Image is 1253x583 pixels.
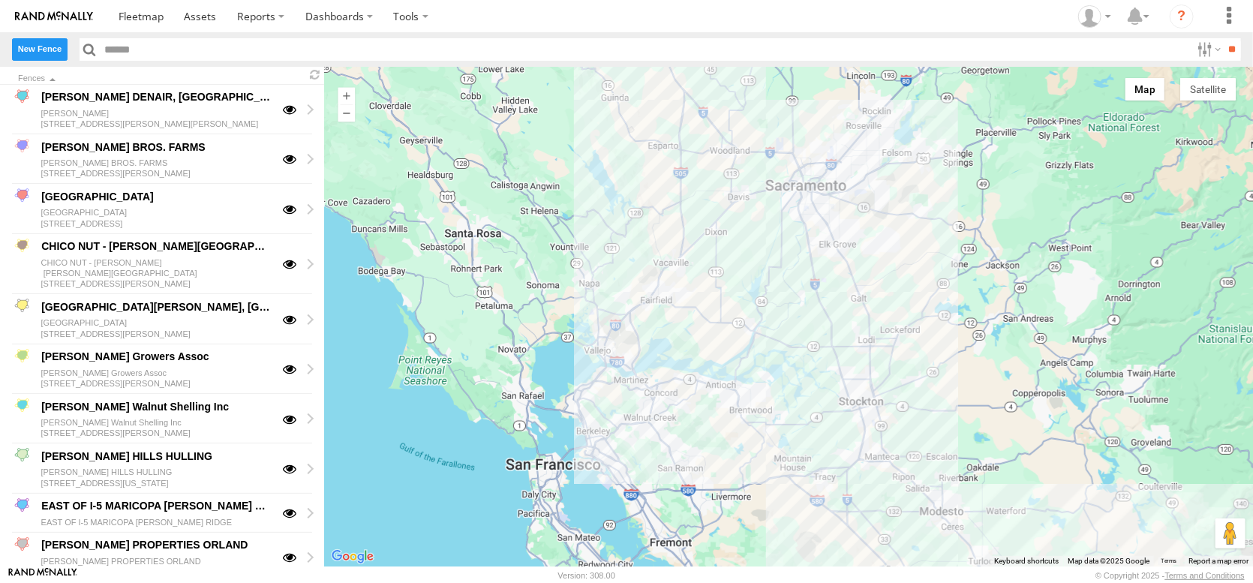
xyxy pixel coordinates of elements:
[1073,5,1116,28] div: Dennis Braga
[1068,557,1149,565] span: Map data ©2025 Google
[39,206,272,230] div: [GEOGRAPHIC_DATA] [STREET_ADDRESS]
[39,255,272,290] div: CHICO NUT - [PERSON_NAME] [PERSON_NAME][GEOGRAPHIC_DATA] [STREET_ADDRESS][PERSON_NAME]
[39,515,272,529] div: EAST OF I-5 MARICOPA [PERSON_NAME] RIDGE
[39,554,272,578] div: [PERSON_NAME] PROPERTIES ORLAND [STREET_ADDRESS][US_STATE]
[1180,78,1236,101] button: Show satellite imagery
[1191,38,1224,60] label: Search Filter Options
[39,298,272,316] div: [GEOGRAPHIC_DATA][PERSON_NAME], [GEOGRAPHIC_DATA]
[39,316,272,341] div: [GEOGRAPHIC_DATA] [STREET_ADDRESS][PERSON_NAME]
[39,238,272,256] div: CHICO NUT - [PERSON_NAME][GEOGRAPHIC_DATA]
[306,68,324,83] span: Refresh
[328,547,377,566] img: Google
[338,104,356,122] button: Zoom out
[15,11,93,22] img: rand-logo.svg
[39,188,272,206] div: [GEOGRAPHIC_DATA]
[1170,5,1194,29] i: ?
[8,568,77,583] a: Visit our Website
[338,87,356,104] button: Zoom in
[39,106,272,131] div: [PERSON_NAME] [STREET_ADDRESS][PERSON_NAME][PERSON_NAME]
[1095,571,1245,580] div: © Copyright 2025 -
[39,156,272,181] div: [PERSON_NAME] BROS. FARMS [STREET_ADDRESS][PERSON_NAME]
[39,416,272,440] div: [PERSON_NAME] Walnut Shelling Inc [STREET_ADDRESS][PERSON_NAME]
[39,348,272,366] div: [PERSON_NAME] Growers Assoc
[328,547,377,566] a: Open this area in Google Maps (opens a new window)
[18,75,294,83] div: Click to Sort
[1165,571,1245,580] a: Terms and Conditions
[39,447,272,465] div: [PERSON_NAME] HILLS HULLING
[39,138,272,156] div: [PERSON_NAME] BROS. FARMS
[39,365,272,390] div: [PERSON_NAME] Growers Assoc [STREET_ADDRESS][PERSON_NAME]
[1125,78,1165,101] button: Show street map
[39,89,272,107] div: [PERSON_NAME] DENAIR, [GEOGRAPHIC_DATA]
[1161,558,1177,564] a: Terms (opens in new tab)
[39,536,272,554] div: [PERSON_NAME] PROPERTIES ORLAND
[1215,518,1245,548] button: Drag Pegman onto the map to open Street View
[994,556,1059,566] button: Keyboard shortcuts
[39,465,272,490] div: [PERSON_NAME] HILLS HULLING [STREET_ADDRESS][US_STATE]
[39,398,272,416] div: [PERSON_NAME] Walnut Shelling Inc
[1188,557,1248,565] a: Report a map error
[39,497,272,515] div: EAST OF I-5 MARICOPA [PERSON_NAME] RIDGE
[558,571,615,580] div: Version: 308.00
[12,38,68,60] label: Create New Fence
